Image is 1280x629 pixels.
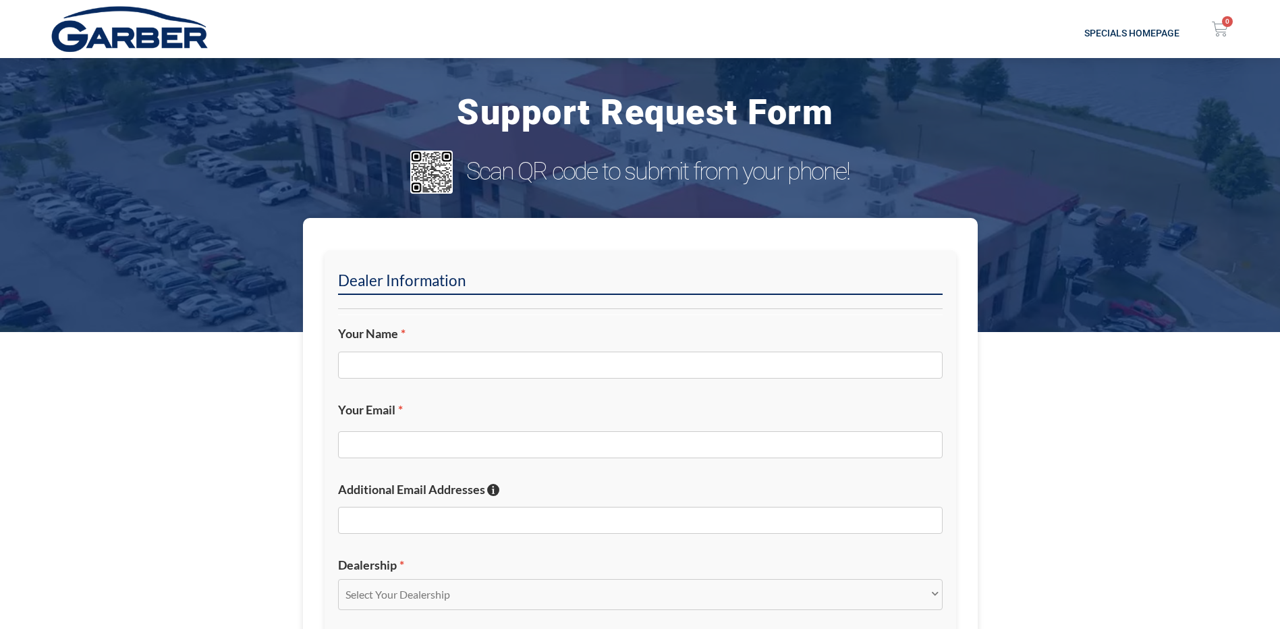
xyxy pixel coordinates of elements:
[101,88,1189,138] h3: Support Request Form
[338,402,943,418] label: Your Email
[338,326,943,341] label: Your Name
[466,157,880,186] h3: Scan QR code to submit from your phone!
[329,28,1179,38] h2: Specials Homepage
[338,557,943,573] label: Dealership
[338,271,943,295] h2: Dealer Information
[338,482,485,497] span: Additional Email Addresses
